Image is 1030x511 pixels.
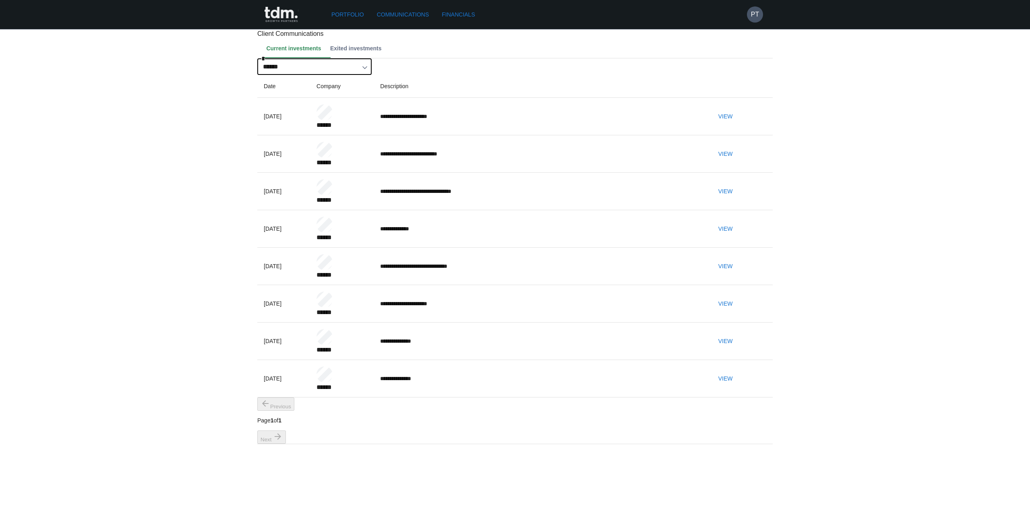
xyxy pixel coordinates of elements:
td: [DATE] [257,135,310,173]
button: View [713,221,738,236]
b: 1 [271,417,274,424]
td: [DATE] [257,98,310,135]
th: Date [257,75,310,98]
h6: PT [751,10,759,19]
td: [DATE] [257,285,310,323]
button: View [713,259,738,274]
td: [DATE] [257,173,310,210]
b: 1 [278,417,281,424]
div: Client notes tab [264,39,773,58]
th: Description [374,75,706,98]
td: [DATE] [257,323,310,360]
td: [DATE] [257,248,310,285]
button: PT [747,6,763,23]
td: [DATE] [257,360,310,397]
table: Client Notes table [257,75,773,444]
button: View [713,147,738,161]
p: Page of [257,416,294,425]
button: View [713,296,738,311]
button: View [713,109,738,124]
a: Communications [374,7,432,22]
button: previous page [257,397,294,411]
button: Current investments [264,39,328,58]
button: View [713,371,738,386]
p: Client Communications [257,29,773,39]
td: [DATE] [257,210,310,248]
a: Financials [438,7,478,22]
button: View [713,184,738,199]
button: View [713,334,738,349]
button: next page [257,430,286,444]
th: Company [310,75,374,98]
a: Portfolio [328,7,367,22]
button: Exited investments [328,39,388,58]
